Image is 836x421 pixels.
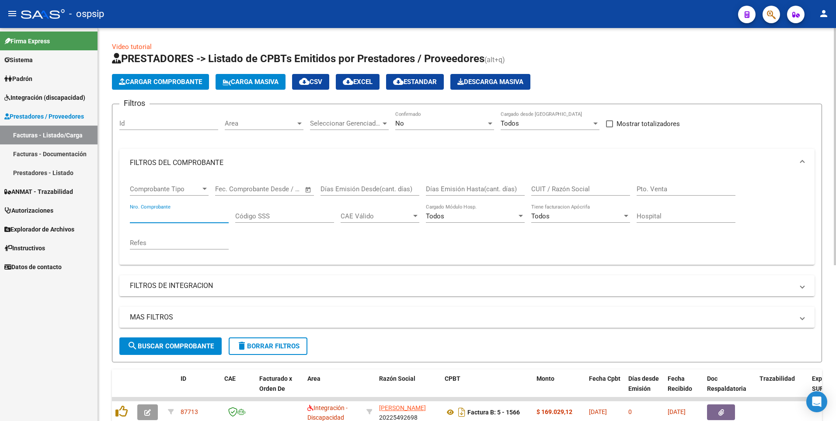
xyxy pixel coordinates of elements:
span: [PERSON_NAME] [379,404,426,411]
span: CSV [299,78,322,86]
datatable-header-cell: Trazabilidad [756,369,808,408]
mat-panel-title: MAS FILTROS [130,312,794,322]
span: Cargar Comprobante [119,78,202,86]
span: Días desde Emisión [628,375,659,392]
span: Borrar Filtros [237,342,300,350]
app-download-masive: Descarga masiva de comprobantes (adjuntos) [450,74,530,90]
span: Firma Express [4,36,50,46]
span: Instructivos [4,243,45,253]
datatable-header-cell: Facturado x Orden De [256,369,304,408]
mat-icon: delete [237,340,247,351]
span: Facturado x Orden De [259,375,292,392]
input: Start date [215,185,244,193]
span: Sistema [4,55,33,65]
i: Descargar documento [456,405,467,419]
datatable-header-cell: Monto [533,369,585,408]
span: Todos [426,212,444,220]
span: Comprobante Tipo [130,185,201,193]
span: CPBT [445,375,460,382]
div: FILTROS DEL COMPROBANTE [119,177,815,265]
span: 87713 [181,408,198,415]
datatable-header-cell: Razón Social [376,369,441,408]
mat-icon: menu [7,8,17,19]
span: Buscar Comprobante [127,342,214,350]
span: Descarga Masiva [457,78,523,86]
span: Doc Respaldatoria [707,375,746,392]
button: Buscar Comprobante [119,337,222,355]
span: 0 [628,408,632,415]
span: CAE [224,375,236,382]
span: Padrón [4,74,32,84]
span: CAE Válido [341,212,411,220]
mat-icon: cloud_download [299,76,310,87]
span: - ospsip [69,4,104,24]
span: Mostrar totalizadores [617,119,680,129]
datatable-header-cell: Fecha Cpbt [585,369,625,408]
button: Open calendar [303,185,313,195]
button: Descarga Masiva [450,74,530,90]
button: EXCEL [336,74,380,90]
datatable-header-cell: Doc Respaldatoria [704,369,756,408]
span: No [395,119,404,127]
button: Estandar [386,74,444,90]
mat-icon: cloud_download [393,76,404,87]
span: Todos [531,212,550,220]
div: Open Intercom Messenger [806,391,827,412]
a: Video tutorial [112,43,152,51]
strong: Factura B: 5 - 1566 [467,409,520,416]
mat-expansion-panel-header: FILTROS DEL COMPROBANTE [119,149,815,177]
span: Trazabilidad [759,375,795,382]
span: PRESTADORES -> Listado de CPBTs Emitidos por Prestadores / Proveedores [112,53,484,65]
span: Carga Masiva [223,78,279,86]
input: End date [251,185,294,193]
span: Area [225,119,296,127]
datatable-header-cell: CPBT [441,369,533,408]
mat-icon: search [127,340,138,351]
span: Integración (discapacidad) [4,93,85,102]
span: Datos de contacto [4,262,62,272]
datatable-header-cell: Días desde Emisión [625,369,664,408]
h3: Filtros [119,97,150,109]
span: (alt+q) [484,56,505,64]
mat-panel-title: FILTROS DEL COMPROBANTE [130,158,794,168]
span: Area [307,375,320,382]
mat-icon: person [819,8,829,19]
span: Prestadores / Proveedores [4,112,84,121]
span: [DATE] [589,408,607,415]
button: Borrar Filtros [229,337,307,355]
span: Fecha Cpbt [589,375,620,382]
span: Fecha Recibido [668,375,692,392]
mat-panel-title: FILTROS DE INTEGRACION [130,281,794,291]
span: EXCEL [343,78,373,86]
span: Estandar [393,78,437,86]
span: Razón Social [379,375,415,382]
datatable-header-cell: Fecha Recibido [664,369,704,408]
span: Autorizaciones [4,206,53,215]
mat-expansion-panel-header: MAS FILTROS [119,307,815,328]
button: CSV [292,74,329,90]
span: Seleccionar Gerenciador [310,119,381,127]
mat-icon: cloud_download [343,76,353,87]
span: ID [181,375,186,382]
span: Monto [536,375,554,382]
span: [DATE] [668,408,686,415]
datatable-header-cell: CAE [221,369,256,408]
datatable-header-cell: Area [304,369,363,408]
button: Carga Masiva [216,74,286,90]
datatable-header-cell: ID [177,369,221,408]
strong: $ 169.029,12 [536,408,572,415]
span: Explorador de Archivos [4,225,74,234]
span: ANMAT - Trazabilidad [4,187,73,196]
mat-expansion-panel-header: FILTROS DE INTEGRACION [119,275,815,296]
span: Todos [501,119,519,127]
button: Cargar Comprobante [112,74,209,90]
